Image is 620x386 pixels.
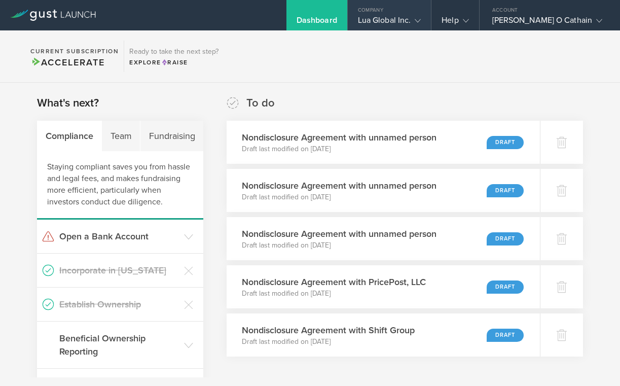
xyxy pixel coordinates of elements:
[161,59,188,66] span: Raise
[37,121,102,151] div: Compliance
[59,298,179,311] h3: Establish Ownership
[242,131,436,144] h3: Nondisclosure Agreement with unnamed person
[242,144,436,154] p: Draft last modified on [DATE]
[297,15,337,30] div: Dashboard
[242,227,436,240] h3: Nondisclosure Agreement with unnamed person
[227,169,540,212] div: Nondisclosure Agreement with unnamed personDraft last modified on [DATE]Draft
[242,324,415,337] h3: Nondisclosure Agreement with Shift Group
[37,151,203,220] div: Staying compliant saves you from hassle and legal fees, and makes fundraising more efficient, par...
[242,275,426,289] h3: Nondisclosure Agreement with PricePost, LLC
[242,240,436,251] p: Draft last modified on [DATE]
[487,280,524,294] div: Draft
[242,179,436,192] h3: Nondisclosure Agreement with unnamed person
[129,58,218,67] div: Explore
[30,57,104,68] span: Accelerate
[227,121,540,164] div: Nondisclosure Agreement with unnamed personDraft last modified on [DATE]Draft
[59,332,179,358] h3: Beneficial Ownership Reporting
[442,15,468,30] div: Help
[129,48,218,55] h3: Ready to take the next step?
[242,337,415,347] p: Draft last modified on [DATE]
[59,230,179,243] h3: Open a Bank Account
[242,289,426,299] p: Draft last modified on [DATE]
[358,15,421,30] div: Lua Global Inc.
[37,96,99,111] h2: What's next?
[30,48,119,54] h2: Current Subscription
[227,265,540,308] div: Nondisclosure Agreement with PricePost, LLCDraft last modified on [DATE]Draft
[102,121,140,151] div: Team
[227,313,540,357] div: Nondisclosure Agreement with Shift GroupDraft last modified on [DATE]Draft
[140,121,203,151] div: Fundraising
[124,41,224,72] div: Ready to take the next step?ExploreRaise
[569,337,620,386] iframe: Chat Widget
[492,15,602,30] div: [PERSON_NAME] O Cathain
[227,217,540,260] div: Nondisclosure Agreement with unnamed personDraft last modified on [DATE]Draft
[246,96,275,111] h2: To do
[242,192,436,202] p: Draft last modified on [DATE]
[487,184,524,197] div: Draft
[487,329,524,342] div: Draft
[487,136,524,149] div: Draft
[487,232,524,245] div: Draft
[59,264,179,277] h3: Incorporate in [US_STATE]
